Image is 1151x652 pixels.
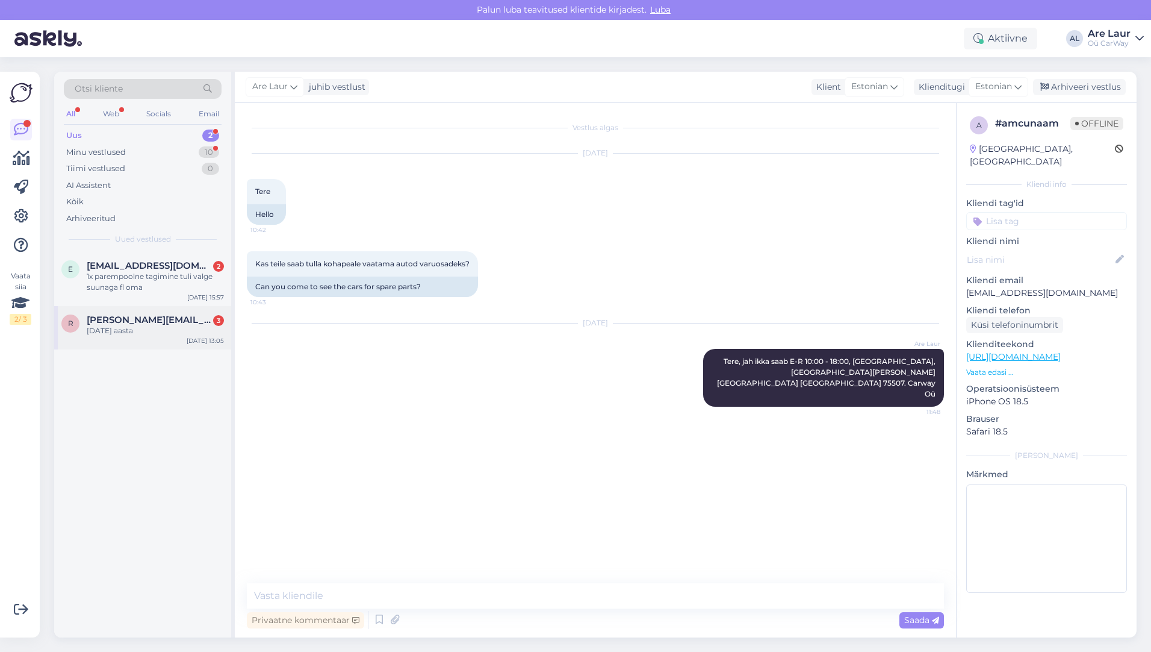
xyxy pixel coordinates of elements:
span: rene.nikkarev@mail.ee [87,315,212,325]
span: erikdzigovskyi@gmail.com [87,260,212,271]
div: [DATE] [247,318,944,328]
div: Can you come to see the cars for spare parts? [247,277,478,297]
div: Email [196,106,222,122]
p: Safari 18.5 [966,425,1127,438]
div: Tiimi vestlused [66,163,125,175]
div: Vaata siia [10,271,31,325]
span: Are Laur [895,339,940,348]
a: [URL][DOMAIN_NAME] [966,351,1061,362]
span: Offline [1070,117,1123,130]
div: 1x parempoolne tagimine tuli valge suunaga fl oma [87,271,224,293]
span: Estonian [975,80,1012,93]
input: Lisa nimi [967,253,1113,266]
div: [DATE] aasta [87,325,224,336]
span: e [68,265,73,274]
p: Vaata edasi ... [966,367,1127,378]
div: [PERSON_NAME] [966,450,1127,461]
div: Uus [66,130,82,142]
span: 10:43 [250,298,296,307]
span: Luba [647,4,674,15]
div: Aktiivne [964,28,1037,49]
span: Otsi kliente [75,83,123,95]
div: 3 [213,315,224,326]
img: Askly Logo [10,81,33,104]
div: Are Laur [1088,29,1131,39]
div: 0 [202,163,219,175]
div: AI Assistent [66,180,111,192]
p: Märkmed [966,468,1127,481]
div: AL [1066,30,1083,47]
span: Tere [255,187,270,196]
div: [DATE] 15:57 [187,293,224,302]
div: juhib vestlust [304,81,365,93]
span: Uued vestlused [115,234,171,245]
div: Web [101,106,122,122]
div: 2 [202,130,219,142]
p: Kliendi email [966,274,1127,287]
span: Kas teile saab tulla kohapeale vaatama autod varuosadeks? [255,259,470,268]
p: Kliendi nimi [966,235,1127,248]
p: Kliendi tag'id [966,197,1127,210]
span: a [976,121,982,130]
span: 10:42 [250,225,296,234]
div: Socials [144,106,173,122]
span: Estonian [851,80,888,93]
div: Arhiveeri vestlus [1033,79,1126,95]
input: Lisa tag [966,212,1127,230]
div: [DATE] [247,148,944,158]
a: Are LaurOü CarWay [1088,29,1144,48]
span: Are Laur [252,80,288,93]
div: All [64,106,78,122]
div: Klienditugi [914,81,965,93]
div: 2 [213,261,224,272]
div: Kõik [66,196,84,208]
div: Küsi telefoninumbrit [966,317,1063,333]
span: Saada [904,615,939,625]
div: Privaatne kommentaar [247,612,364,628]
p: Kliendi telefon [966,304,1127,317]
p: [EMAIL_ADDRESS][DOMAIN_NAME] [966,287,1127,299]
div: Arhiveeritud [66,213,116,225]
span: 11:48 [895,407,940,416]
div: Hello [247,204,286,225]
p: iPhone OS 18.5 [966,395,1127,408]
div: Kliendi info [966,179,1127,190]
div: # amcunaam [995,116,1070,131]
p: Brauser [966,413,1127,425]
div: [DATE] 13:05 [187,336,224,345]
p: Operatsioonisüsteem [966,383,1127,395]
div: [GEOGRAPHIC_DATA], [GEOGRAPHIC_DATA] [970,143,1115,168]
div: Klient [811,81,841,93]
div: 10 [199,146,219,158]
span: Tere, jah ikka saab E-R 10:00 - 18:00, [GEOGRAPHIC_DATA], [GEOGRAPHIC_DATA][PERSON_NAME][GEOGRAPH... [717,357,937,398]
div: Minu vestlused [66,146,126,158]
p: Klienditeekond [966,338,1127,351]
div: 2 / 3 [10,314,31,325]
div: Vestlus algas [247,122,944,133]
span: r [68,319,73,328]
div: Oü CarWay [1088,39,1131,48]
